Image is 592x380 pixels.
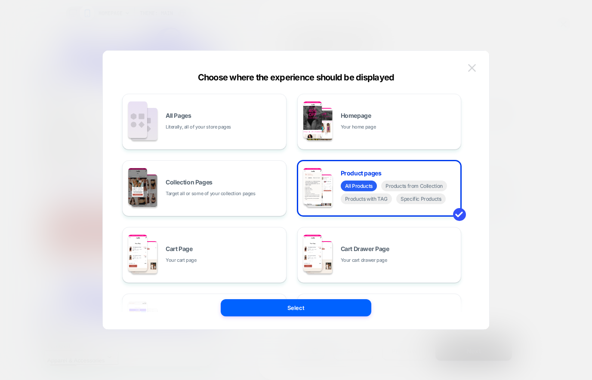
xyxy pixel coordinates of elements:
[103,72,489,83] div: Choose where the experience should be displayed
[468,64,476,71] img: close
[17,155,72,163] a: Create an account
[221,299,371,316] button: Select
[3,330,61,336] span: Apparel & Accessories
[381,181,447,191] span: Products from Collection
[341,256,387,264] span: Your cart drawer page
[341,246,389,252] span: Cart Drawer Page
[3,89,18,96] span: Swim
[341,193,392,204] span: Products with TAG
[3,132,18,138] span: About
[341,170,382,176] span: Product pages
[3,104,26,110] span: Featured
[3,301,18,308] span: Swim
[341,181,377,191] span: All Products
[17,163,36,171] a: Log in
[17,199,112,207] a: Free Shipping on Orders $175+
[3,118,61,124] span: Apparel & Accessories
[341,123,376,131] span: Your home page
[17,199,174,207] li: Slide 1 of 1
[3,316,26,322] span: Featured
[396,193,446,204] span: Specific Products
[341,113,371,119] span: Homepage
